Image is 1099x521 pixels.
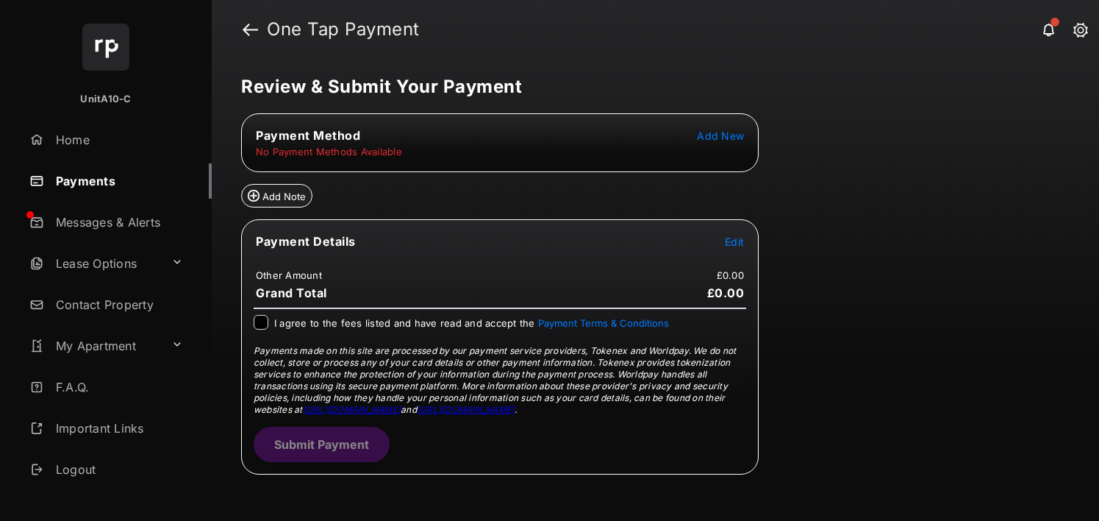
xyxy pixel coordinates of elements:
[256,286,327,300] span: Grand Total
[254,427,390,462] button: Submit Payment
[716,269,745,282] td: £0.00
[24,163,212,199] a: Payments
[80,92,131,107] p: UnitA10-C
[725,235,744,248] span: Edit
[24,369,212,405] a: F.A.Q.
[241,78,1058,96] h5: Review & Submit Your Payment
[417,404,515,415] a: [URL][DOMAIN_NAME]
[82,24,129,71] img: svg+xml;base64,PHN2ZyB4bWxucz0iaHR0cDovL3d3dy53My5vcmcvMjAwMC9zdmciIHdpZHRoPSI2NCIgaGVpZ2h0PSI2NC...
[24,328,165,364] a: My Apartment
[697,128,744,143] button: Add New
[697,130,744,142] span: Add New
[24,287,212,322] a: Contact Property
[256,234,356,249] span: Payment Details
[267,21,420,38] strong: One Tap Payment
[24,246,165,281] a: Lease Options
[255,269,323,282] td: Other Amount
[707,286,745,300] span: £0.00
[256,128,360,143] span: Payment Method
[241,184,312,208] button: Add Note
[274,317,669,329] span: I agree to the fees listed and have read and accept the
[255,145,403,158] td: No Payment Methods Available
[24,411,189,446] a: Important Links
[725,234,744,249] button: Edit
[24,122,212,157] a: Home
[538,317,669,329] button: I agree to the fees listed and have read and accept the
[254,345,736,415] span: Payments made on this site are processed by our payment service providers, Tokenex and Worldpay. ...
[303,404,401,415] a: [URL][DOMAIN_NAME]
[24,452,212,487] a: Logout
[24,205,212,240] a: Messages & Alerts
